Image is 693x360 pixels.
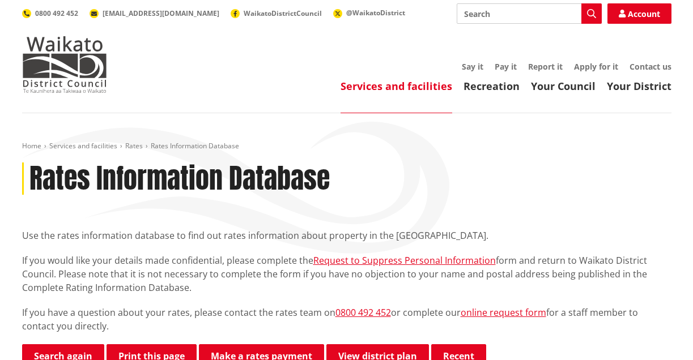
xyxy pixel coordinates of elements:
[22,142,671,151] nav: breadcrumb
[22,8,78,18] a: 0800 492 452
[461,306,546,319] a: online request form
[457,3,602,24] input: Search input
[341,79,452,93] a: Services and facilities
[464,79,520,93] a: Recreation
[333,8,405,18] a: @WaikatoDistrict
[103,8,219,18] span: [EMAIL_ADDRESS][DOMAIN_NAME]
[244,8,322,18] span: WaikatoDistrictCouncil
[22,36,107,93] img: Waikato District Council - Te Kaunihera aa Takiwaa o Waikato
[531,79,596,93] a: Your Council
[22,141,41,151] a: Home
[528,61,563,72] a: Report it
[630,61,671,72] a: Contact us
[22,306,671,333] p: If you have a question about your rates, please contact the rates team on or complete our for a s...
[125,141,143,151] a: Rates
[346,8,405,18] span: @WaikatoDistrict
[335,306,391,319] a: 0800 492 452
[35,8,78,18] span: 0800 492 452
[22,254,671,294] p: If you would like your details made confidential, please complete the form and return to Waikato ...
[574,61,618,72] a: Apply for it
[607,79,671,93] a: Your District
[495,61,517,72] a: Pay it
[49,141,117,151] a: Services and facilities
[462,61,483,72] a: Say it
[607,3,671,24] a: Account
[29,162,330,195] h1: Rates Information Database
[231,8,322,18] a: WaikatoDistrictCouncil
[151,141,239,151] span: Rates Information Database
[90,8,219,18] a: [EMAIL_ADDRESS][DOMAIN_NAME]
[22,229,671,242] p: Use the rates information database to find out rates information about property in the [GEOGRAPHI...
[313,254,496,267] a: Request to Suppress Personal Information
